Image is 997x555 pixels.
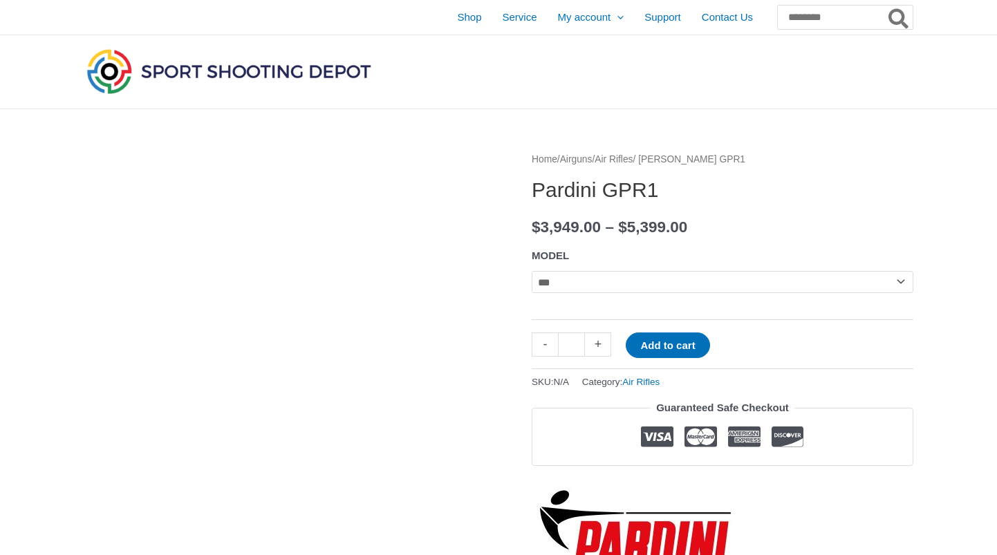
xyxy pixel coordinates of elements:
span: $ [532,218,541,236]
input: Product quantity [558,332,585,357]
img: Sport Shooting Depot [84,46,374,97]
bdi: 3,949.00 [532,218,601,236]
span: $ [618,218,627,236]
span: Category: [582,373,660,391]
button: Search [886,6,913,29]
bdi: 5,399.00 [618,218,687,236]
a: Home [532,154,557,164]
legend: Guaranteed Safe Checkout [651,398,794,417]
nav: Breadcrumb [532,151,913,169]
a: + [585,332,611,357]
span: – [605,218,614,236]
button: Add to cart [626,332,709,358]
label: MODEL [532,250,569,261]
a: Air Rifles [622,377,660,387]
a: Airguns [560,154,593,164]
span: N/A [554,377,570,387]
h1: Pardini GPR1 [532,178,913,203]
a: - [532,332,558,357]
a: Air Rifles [595,154,633,164]
span: SKU: [532,373,569,391]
